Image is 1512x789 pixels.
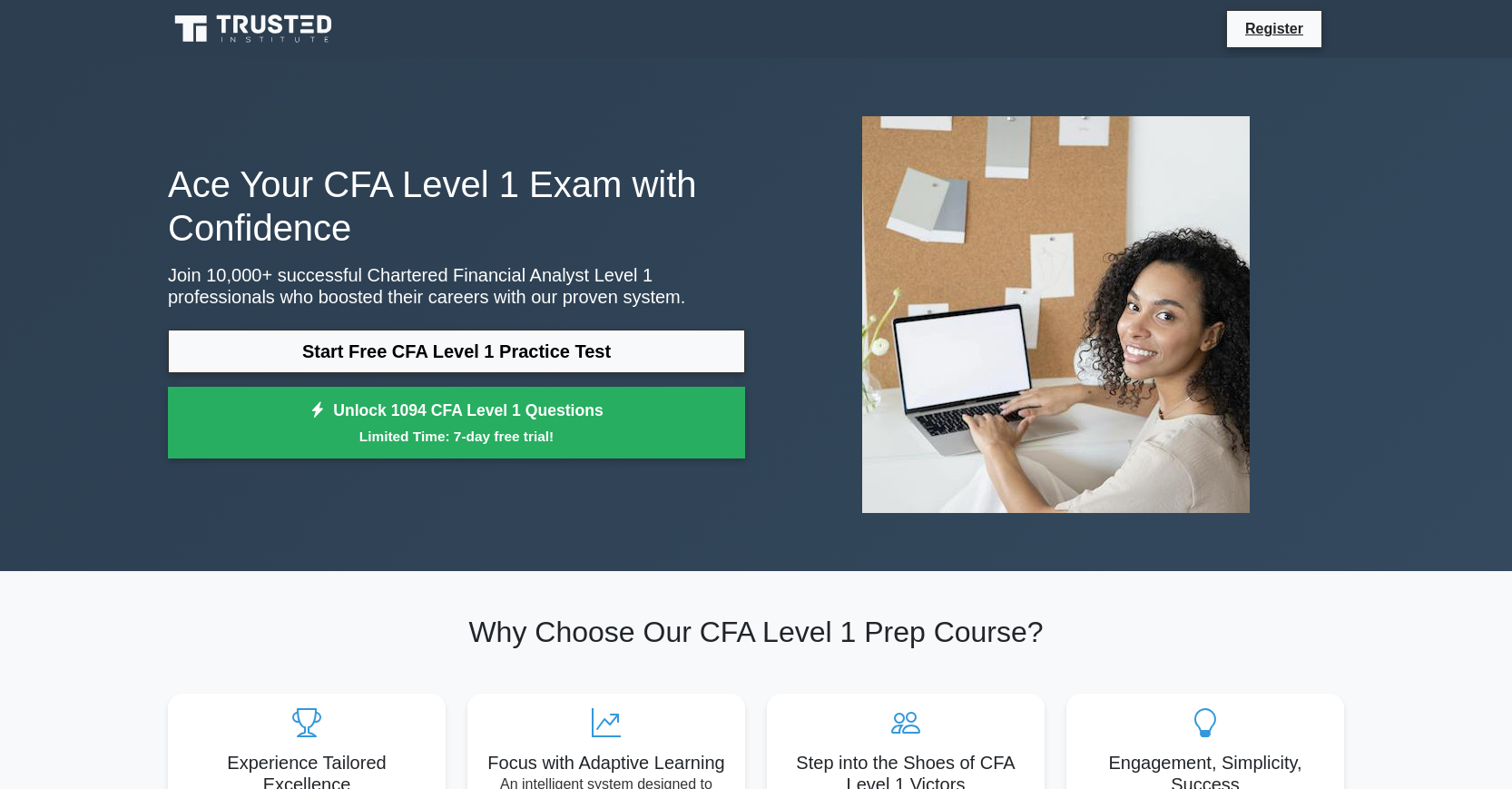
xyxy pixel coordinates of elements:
h5: Focus with Adaptive Learning [482,752,731,774]
a: Start Free CFA Level 1 Practice Test [168,330,745,373]
small: Limited Time: 7-day free trial! [191,426,722,447]
p: Join 10,000+ successful Chartered Financial Analyst Level 1 professionals who boosted their caree... [168,264,745,308]
h2: Why Choose Our CFA Level 1 Prep Course? [168,615,1344,649]
a: Register [1234,17,1314,40]
a: Unlock 1094 CFA Level 1 QuestionsLimited Time: 7-day free trial! [168,387,745,459]
h1: Ace Your CFA Level 1 Exam with Confidence [168,163,745,250]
